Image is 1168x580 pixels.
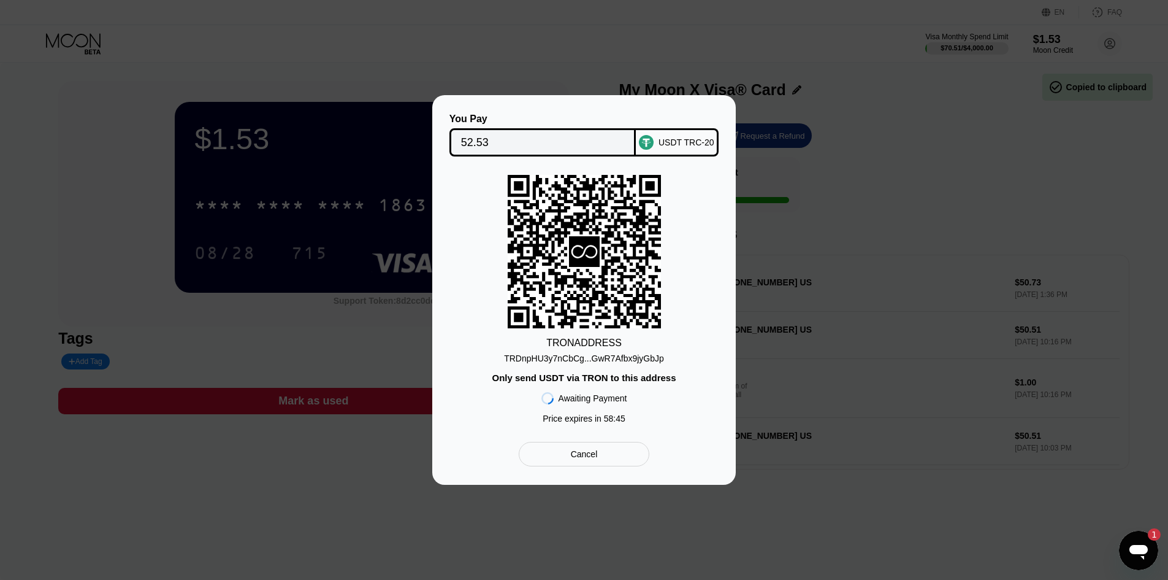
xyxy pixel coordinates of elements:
[546,338,622,349] div: TRON ADDRESS
[449,114,636,125] div: You Pay
[519,442,649,466] div: Cancel
[604,414,625,423] span: 58 : 45
[543,414,625,423] div: Price expires in
[504,354,664,363] div: TRDnpHU3y7nCbCg...GwR7Afbx9jyGbJp
[492,373,676,383] div: Only send USDT via TRON to this address
[504,349,664,363] div: TRDnpHU3y7nCbCg...GwR7Afbx9jyGbJp
[1136,528,1161,541] iframe: Number of unread messages
[451,114,717,157] div: You PayUSDT TRC-20
[658,137,714,147] div: USDT TRC-20
[559,393,627,403] div: Awaiting Payment
[1119,531,1158,570] iframe: Button to launch messaging window, 1 unread message
[571,449,598,460] div: Cancel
